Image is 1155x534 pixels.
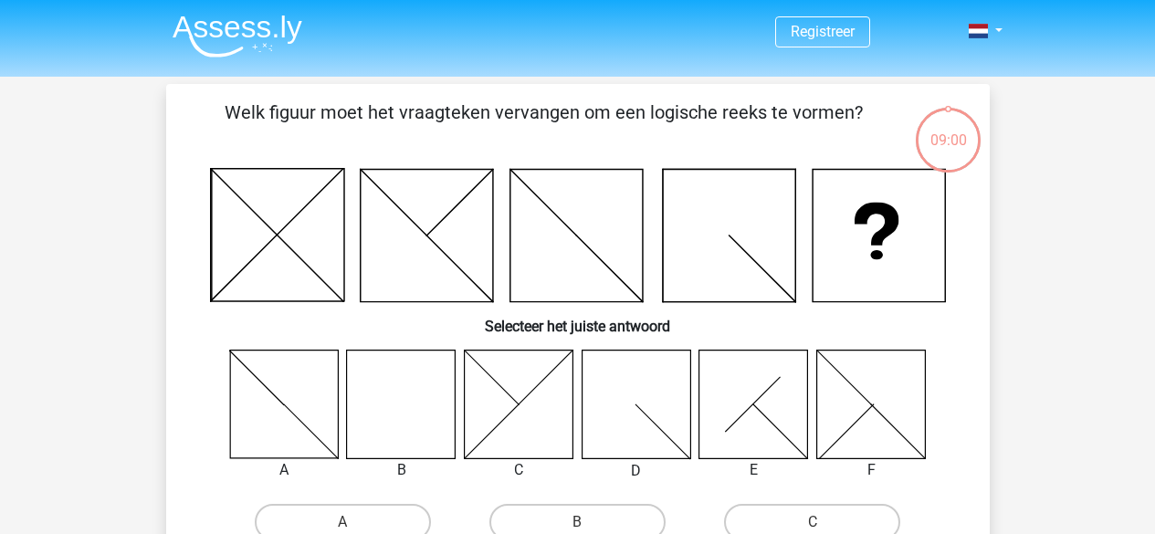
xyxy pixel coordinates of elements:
[215,459,353,481] div: A
[450,459,588,481] div: C
[791,23,855,40] a: Registreer
[195,303,961,335] h6: Selecteer het juiste antwoord
[914,106,982,152] div: 09:00
[332,459,470,481] div: B
[685,459,823,481] div: E
[195,99,892,153] p: Welk figuur moet het vraagteken vervangen om een logische reeks te vormen?
[568,460,706,482] div: D
[173,15,302,58] img: Assessly
[803,459,940,481] div: F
